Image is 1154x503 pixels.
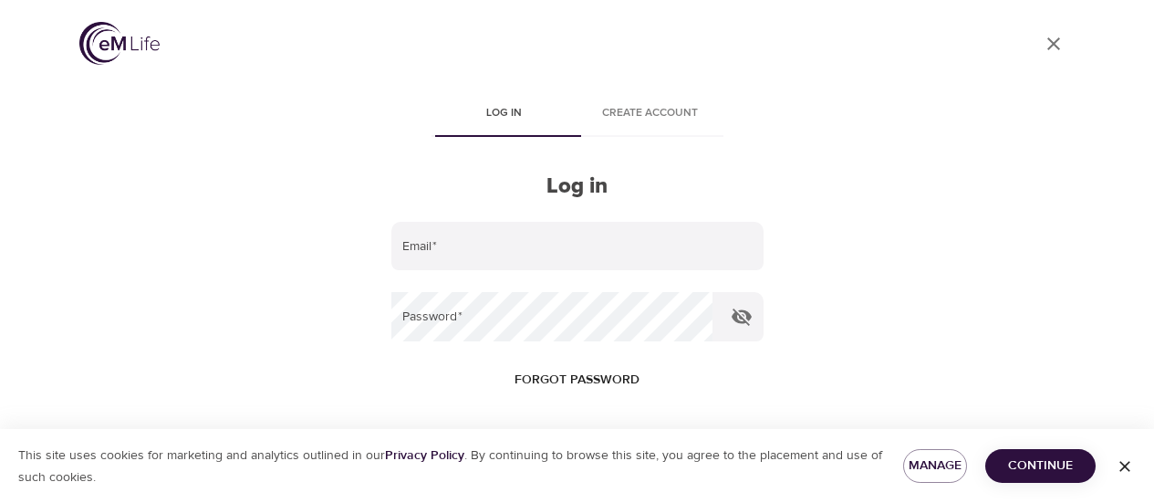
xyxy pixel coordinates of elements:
[918,455,952,477] span: Manage
[1032,22,1076,66] a: close
[588,104,712,123] span: Create account
[391,93,764,137] div: disabled tabs example
[79,22,160,65] img: logo
[515,369,639,392] span: Forgot password
[1000,455,1081,477] span: Continue
[985,449,1096,483] button: Continue
[420,428,503,447] span: Remember Me
[442,104,567,123] span: Log in
[385,447,464,464] a: Privacy Policy
[507,363,647,397] button: Forgot password
[903,449,967,483] button: Manage
[391,173,764,200] h2: Log in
